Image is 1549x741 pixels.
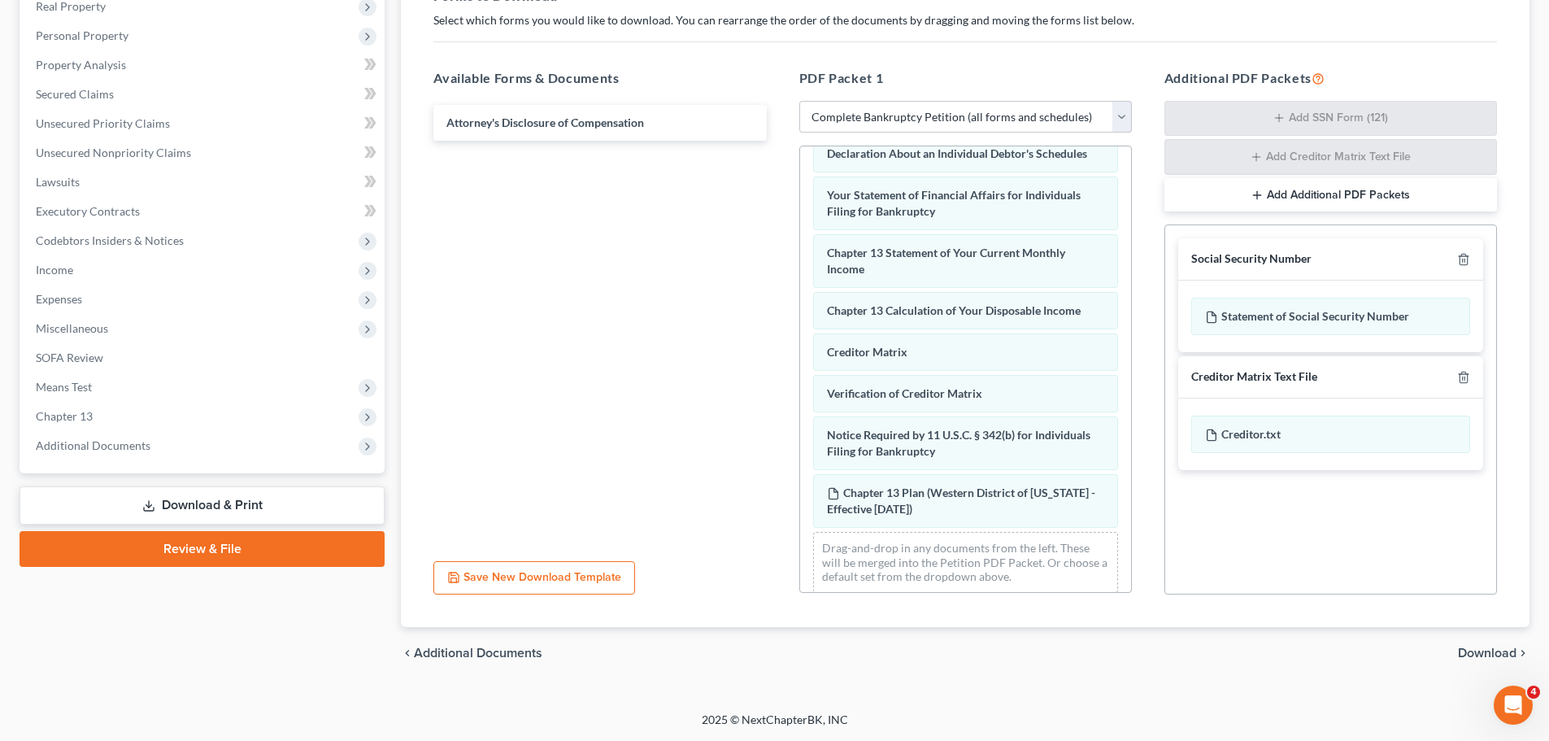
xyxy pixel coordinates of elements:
h5: PDF Packet 1 [799,68,1132,88]
a: Lawsuits [23,168,385,197]
span: Property Analysis [36,58,126,72]
button: Add SSN Form (121) [1164,101,1497,137]
span: Download [1458,647,1516,660]
span: Chapter 13 Calculation of Your Disposable Income [827,303,1081,317]
span: 4 [1527,686,1540,699]
i: chevron_left [401,647,414,660]
span: Verification of Creditor Matrix [827,386,982,400]
a: Unsecured Nonpriority Claims [23,138,385,168]
a: Review & File [20,531,385,567]
a: chevron_left Additional Documents [401,647,542,660]
span: Additional Documents [36,438,150,452]
span: Chapter 13 Plan (Western District of [US_STATE] - Effective [DATE]) [827,486,1095,516]
i: chevron_right [1516,647,1529,660]
a: SOFA Review [23,343,385,373]
span: Chapter 13 Statement of Your Current Monthly Income [827,246,1065,276]
div: Social Security Number [1191,251,1312,267]
span: Creditor Matrix [827,345,907,359]
span: Executory Contracts [36,204,140,218]
div: 2025 © NextChapterBK, INC [311,712,1238,741]
span: Unsecured Nonpriority Claims [36,146,191,159]
span: SOFA Review [36,351,103,364]
span: Lawsuits [36,175,80,189]
a: Executory Contracts [23,197,385,226]
a: Download & Print [20,486,385,525]
span: Notice Required by 11 U.S.C. § 342(b) for Individuals Filing for Bankruptcy [827,428,1090,458]
iframe: Intercom live chat [1494,686,1533,725]
h5: Available Forms & Documents [433,68,766,88]
span: Secured Claims [36,87,114,101]
a: Property Analysis [23,50,385,80]
span: Attorney's Disclosure of Compensation [446,116,644,129]
span: Expenses [36,292,82,306]
button: Add Additional PDF Packets [1164,178,1497,212]
button: Download chevron_right [1458,647,1529,660]
div: Statement of Social Security Number [1191,298,1470,335]
button: Save New Download Template [433,561,635,595]
span: Means Test [36,380,92,394]
p: Select which forms you would like to download. You can rearrange the order of the documents by dr... [433,12,1497,28]
a: Unsecured Priority Claims [23,109,385,138]
span: Additional Documents [414,647,542,660]
span: Income [36,263,73,277]
span: Miscellaneous [36,321,108,335]
a: Secured Claims [23,80,385,109]
div: Creditor.txt [1191,416,1470,453]
div: Drag-and-drop in any documents from the left. These will be merged into the Petition PDF Packet. ... [813,532,1118,593]
span: Chapter 13 [36,409,93,423]
div: Creditor Matrix Text File [1191,369,1317,385]
h5: Additional PDF Packets [1164,68,1497,88]
span: Personal Property [36,28,128,42]
span: Declaration About an Individual Debtor's Schedules [827,146,1087,160]
span: Codebtors Insiders & Notices [36,233,184,247]
span: Your Statement of Financial Affairs for Individuals Filing for Bankruptcy [827,188,1081,218]
span: Unsecured Priority Claims [36,116,170,130]
button: Add Creditor Matrix Text File [1164,139,1497,175]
